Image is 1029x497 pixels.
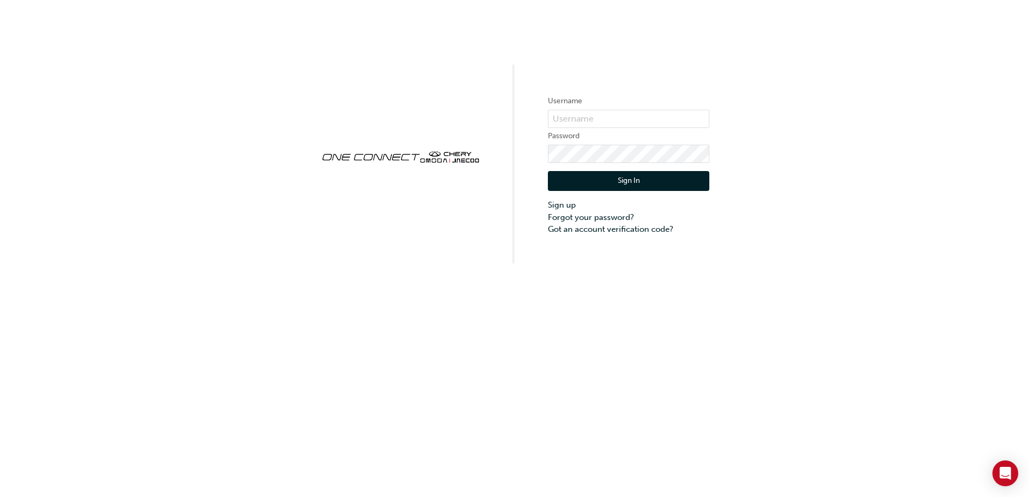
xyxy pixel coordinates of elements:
img: oneconnect [320,142,481,170]
a: Sign up [548,199,709,211]
input: Username [548,110,709,128]
button: Sign In [548,171,709,191]
div: Open Intercom Messenger [992,460,1018,486]
label: Password [548,130,709,143]
a: Forgot your password? [548,211,709,224]
a: Got an account verification code? [548,223,709,236]
label: Username [548,95,709,108]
